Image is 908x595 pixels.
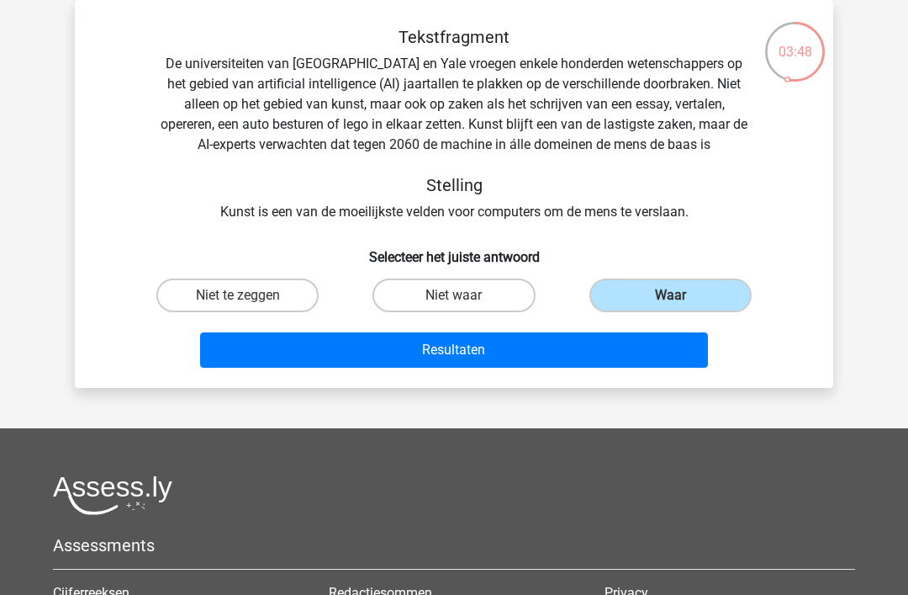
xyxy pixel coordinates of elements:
h5: Tekstfragment [156,27,752,47]
button: Resultaten [200,332,709,368]
label: Niet te zeggen [156,279,319,312]
label: Niet waar [372,279,535,312]
img: Assessly logo [53,475,172,515]
h5: Stelling [156,175,752,195]
div: De universiteiten van [GEOGRAPHIC_DATA] en Yale vroegen enkele honderden wetenschappers op het ge... [102,27,806,222]
h5: Assessments [53,535,855,555]
h6: Selecteer het juiste antwoord [102,236,806,265]
label: Waar [589,279,752,312]
div: 03:48 [763,20,826,62]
